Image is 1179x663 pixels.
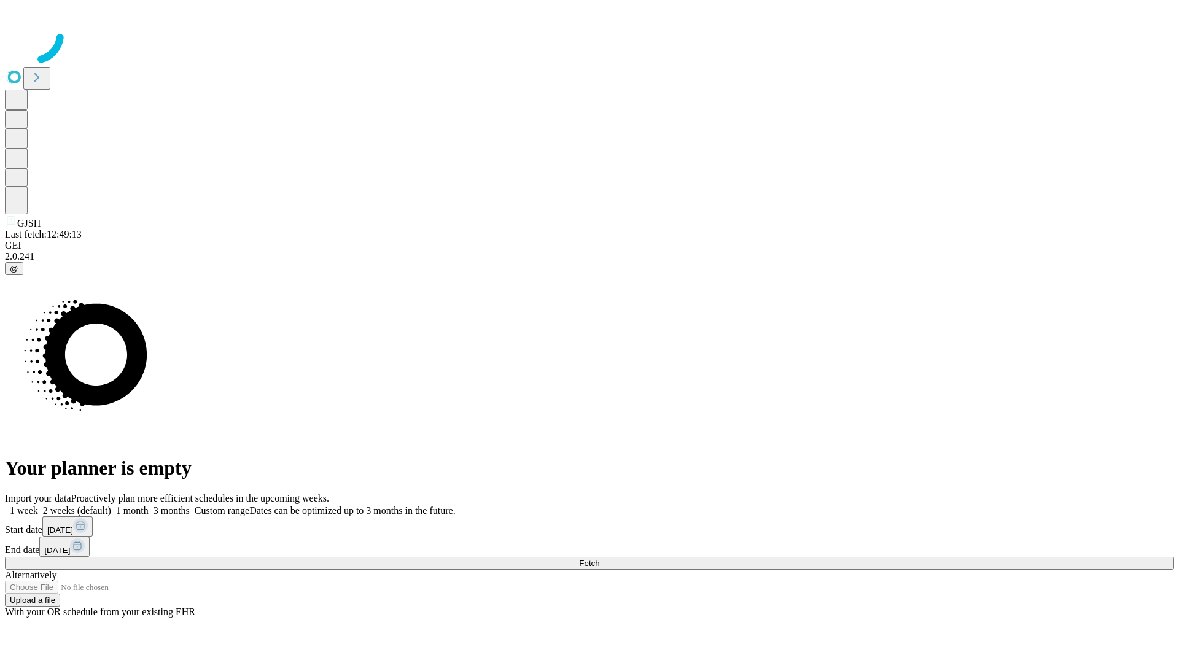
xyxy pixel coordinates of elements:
[5,229,82,239] span: Last fetch: 12:49:13
[10,505,38,516] span: 1 week
[579,559,599,568] span: Fetch
[39,537,90,557] button: [DATE]
[44,546,70,555] span: [DATE]
[5,262,23,275] button: @
[5,557,1174,570] button: Fetch
[42,516,93,537] button: [DATE]
[5,240,1174,251] div: GEI
[5,516,1174,537] div: Start date
[10,264,18,273] span: @
[5,537,1174,557] div: End date
[47,525,73,535] span: [DATE]
[5,251,1174,262] div: 2.0.241
[154,505,190,516] span: 3 months
[5,594,60,607] button: Upload a file
[43,505,111,516] span: 2 weeks (default)
[5,570,56,580] span: Alternatively
[71,493,329,503] span: Proactively plan more efficient schedules in the upcoming weeks.
[5,607,195,617] span: With your OR schedule from your existing EHR
[195,505,249,516] span: Custom range
[116,505,149,516] span: 1 month
[5,493,71,503] span: Import your data
[17,218,41,228] span: GJSH
[249,505,455,516] span: Dates can be optimized up to 3 months in the future.
[5,457,1174,479] h1: Your planner is empty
